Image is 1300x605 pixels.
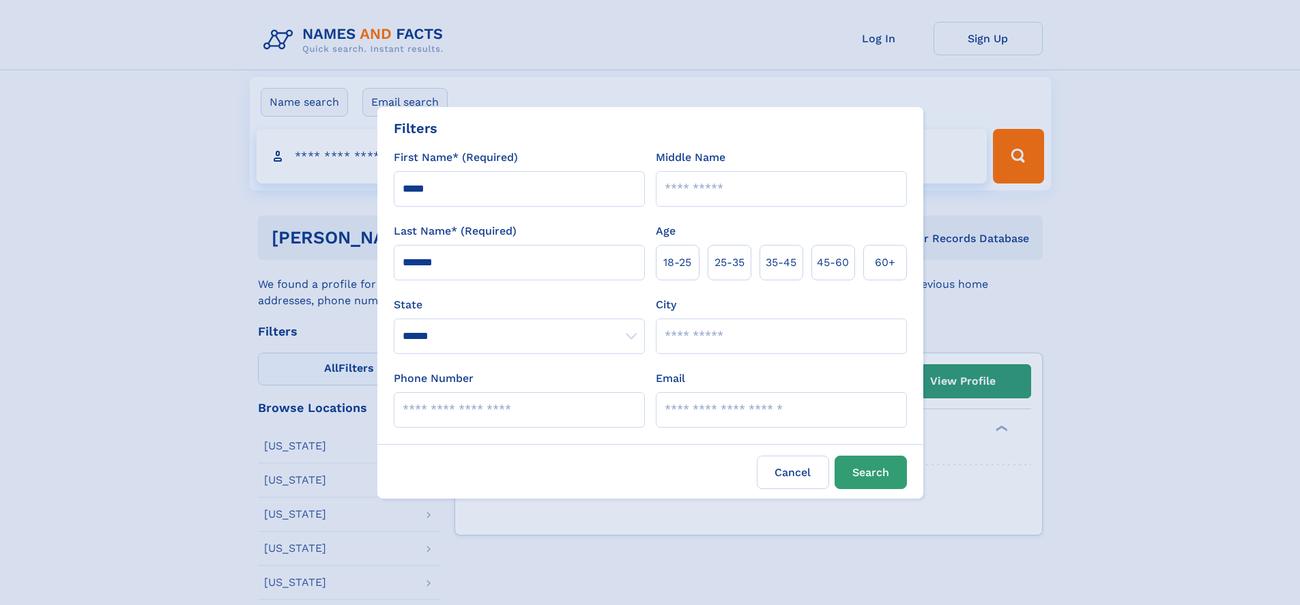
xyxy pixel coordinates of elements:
[656,297,676,313] label: City
[394,149,518,166] label: First Name* (Required)
[817,254,849,271] span: 45‑60
[875,254,895,271] span: 60+
[656,223,676,239] label: Age
[714,254,745,271] span: 25‑35
[663,254,691,271] span: 18‑25
[757,456,829,489] label: Cancel
[394,223,517,239] label: Last Name* (Required)
[656,370,685,387] label: Email
[394,297,645,313] label: State
[835,456,907,489] button: Search
[394,118,437,138] div: Filters
[766,254,796,271] span: 35‑45
[394,370,474,387] label: Phone Number
[656,149,725,166] label: Middle Name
